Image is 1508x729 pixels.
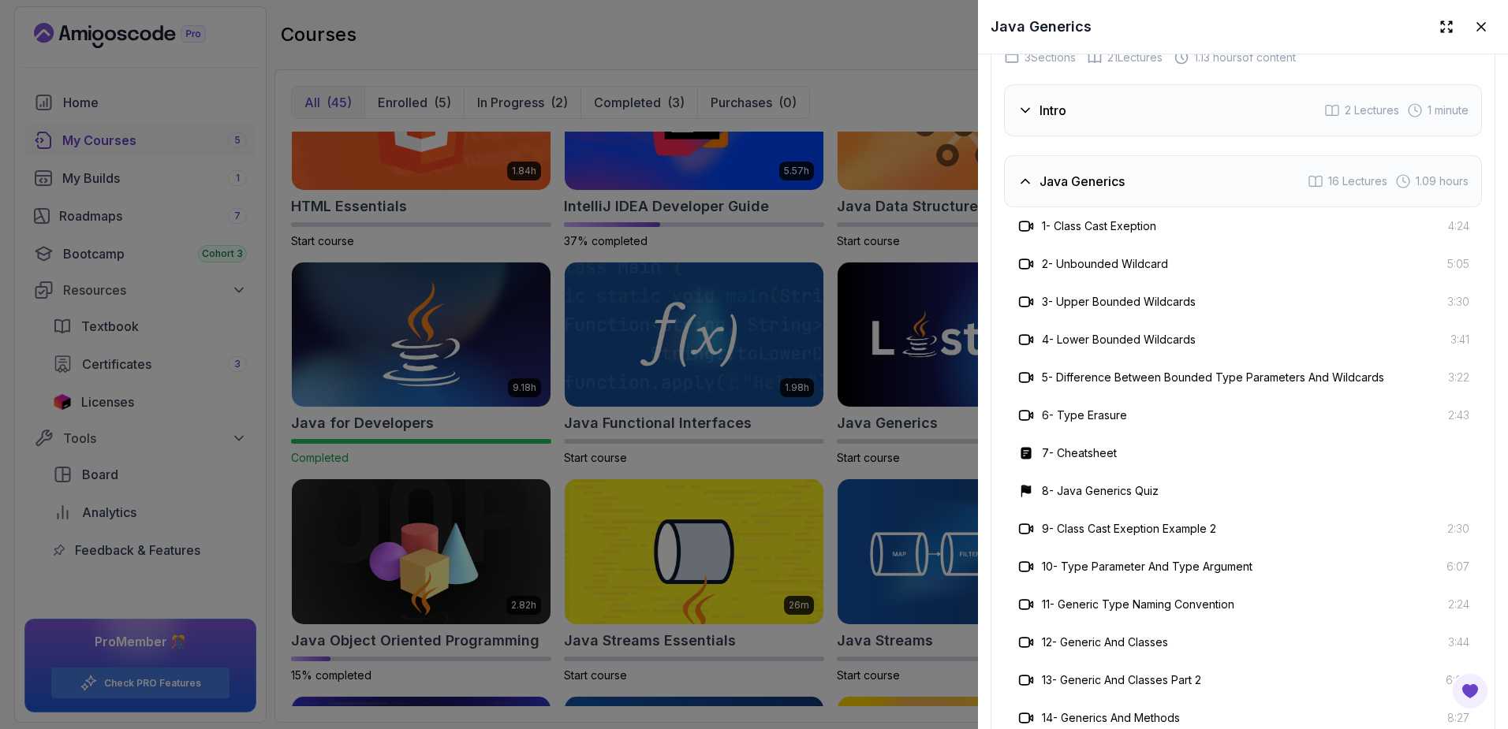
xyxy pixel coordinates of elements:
h3: 12 - Generic And Classes [1042,634,1168,650]
span: 3:30 [1447,294,1469,310]
h3: 7 - Cheatsheet [1042,445,1117,461]
h3: Java Generics [1040,172,1125,191]
span: 6:07 [1446,559,1469,575]
h3: 9 - Class Cast Exeption Example 2 [1042,521,1216,537]
span: 2:24 [1448,597,1469,612]
span: 1.13 hours of content [1194,50,1296,65]
span: 1.09 hours [1416,173,1469,189]
h3: 1 - Class Cast Exeption [1042,218,1156,234]
span: 3 Sections [1025,50,1076,65]
span: 8:27 [1447,710,1469,726]
span: 1 minute [1428,102,1469,118]
h3: 5 - Difference Between Bounded Type Parameters And Wildcards [1042,370,1384,385]
h2: Java Generics [991,16,1092,38]
span: 21 Lectures [1107,50,1163,65]
span: 4:24 [1448,218,1469,234]
h3: 10 - Type Parameter And Type Argument [1042,559,1252,575]
h3: Intro [1040,101,1066,120]
span: 2:43 [1448,407,1469,423]
h3: 13 - Generic And Classes Part 2 [1042,672,1201,688]
h3: 4 - Lower Bounded Wildcards [1042,332,1196,348]
span: 16 Lectures [1328,173,1387,189]
span: 3:22 [1448,370,1469,385]
h3: 8 - Java Generics Quiz [1042,483,1159,499]
button: Expand drawer [1432,13,1461,41]
button: Intro2 Lectures 1 minute [1004,84,1482,136]
h3: 11 - Generic Type Naming Convention [1042,597,1234,612]
button: Java Generics16 Lectures 1.09 hours [1004,155,1482,207]
button: Open Feedback Button [1451,672,1489,710]
span: 3:41 [1450,332,1469,348]
h3: 6 - Type Erasure [1042,407,1127,423]
h3: 3 - Upper Bounded Wildcards [1042,294,1196,310]
span: 2:30 [1447,521,1469,537]
span: 2 Lectures [1345,102,1399,118]
span: 5:05 [1447,256,1469,272]
span: 3:44 [1448,634,1469,650]
h3: 2 - Unbounded Wildcard [1042,256,1168,272]
h3: 14 - Generics And Methods [1042,710,1180,726]
span: 6:09 [1446,672,1469,688]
